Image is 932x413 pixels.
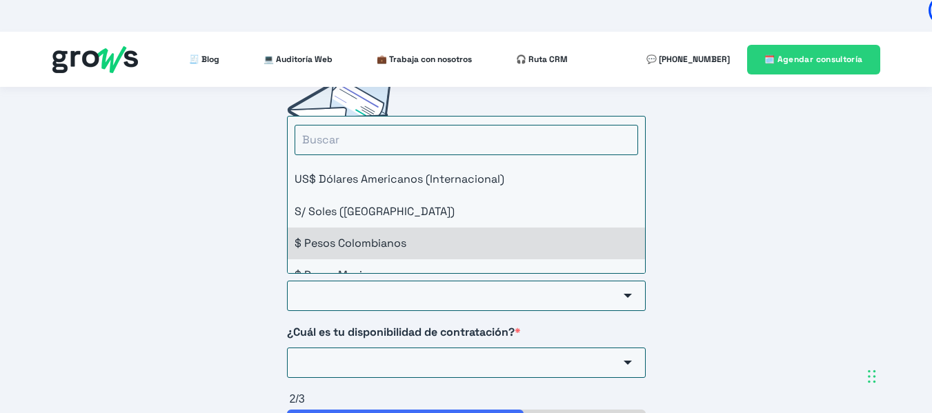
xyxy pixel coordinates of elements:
li: S/ Soles ([GEOGRAPHIC_DATA]) [288,196,645,228]
span: ¿Cuál es tu disponibilidad de contratación? [287,325,515,339]
a: 🧾 Blog [189,46,219,73]
li: $ Pesos Mexicanos [288,259,645,291]
div: Widget de chat [857,339,932,413]
div: Arrastrar [868,356,876,397]
li: $ Pesos Colombianos [288,228,645,259]
img: grows - hubspot [52,46,138,73]
iframe: Chat Widget [857,339,932,413]
span: 🗓️ Agendar consultoría [764,54,863,65]
a: 🎧 Ruta CRM [516,46,568,73]
a: 🗓️ Agendar consultoría [747,45,880,74]
a: 💬 [PHONE_NUMBER] [646,46,730,73]
a: 💼 Trabaja con nosotros [377,46,472,73]
div: 2/3 [290,392,646,407]
input: Buscar [295,125,638,155]
li: US$ Dólares Americanos (Internacional) [288,163,645,195]
a: 💻 Auditoría Web [264,46,333,73]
